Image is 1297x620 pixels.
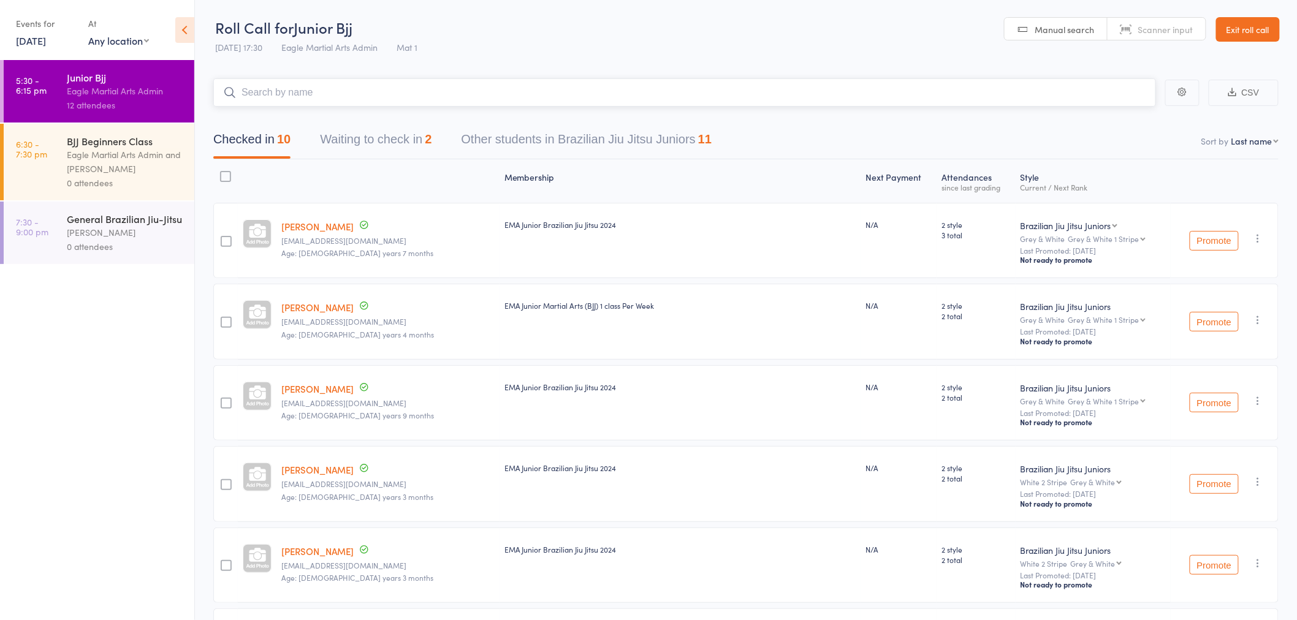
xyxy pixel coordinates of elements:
span: 2 style [941,463,1011,473]
div: Grey & White 1 Stripe [1068,316,1139,323]
small: choochangz@gmail.com [281,236,495,245]
span: 2 style [941,300,1011,311]
div: [PERSON_NAME] [67,225,184,240]
span: Age: [DEMOGRAPHIC_DATA] years 4 months [281,329,434,339]
div: EMA Junior Martial Arts (BJJ) 1 class Per Week [504,300,856,311]
input: Search by name [213,78,1156,107]
div: Brazilian Jiu Jitsu Juniors [1021,544,1166,556]
div: 2 [425,132,432,146]
time: 7:30 - 9:00 pm [16,217,48,236]
a: 5:30 -6:15 pmJunior BjjEagle Martial Arts Admin12 attendees [4,60,194,123]
button: Other students in Brazilian Jiu Jitsu Juniors11 [462,126,712,159]
span: Mat 1 [397,41,417,53]
button: Promote [1190,474,1239,494]
small: Last Promoted: [DATE] [1021,490,1166,498]
div: BJJ Beginners Class [67,134,184,148]
div: Grey & White [1071,478,1116,486]
div: Membership [500,165,861,197]
span: 2 style [941,219,1011,230]
a: 6:30 -7:30 pmBJJ Beginners ClassEagle Martial Arts Admin and [PERSON_NAME]0 attendees [4,124,194,200]
small: Last Promoted: [DATE] [1021,409,1166,417]
time: 5:30 - 6:15 pm [16,75,47,95]
span: 2 style [941,544,1011,554]
a: [PERSON_NAME] [281,463,354,476]
button: Waiting to check in2 [320,126,432,159]
small: Deni.k1@hotmail.com [281,399,495,407]
span: 3 total [941,230,1011,240]
div: N/A [866,300,932,311]
span: Age: [DEMOGRAPHIC_DATA] years 9 months [281,410,434,420]
span: Age: [DEMOGRAPHIC_DATA] years 7 months [281,248,433,258]
div: Brazilian Jiu Jitsu Juniors [1021,219,1111,232]
div: 10 [277,132,291,146]
div: EMA Junior Brazilian Jiu Jitsu 2024 [504,544,856,554]
div: Next Payment [861,165,937,197]
div: Eagle Martial Arts Admin [67,84,184,98]
span: Manual search [1035,23,1095,36]
div: Any location [88,34,149,47]
div: Grey & White 1 Stripe [1068,397,1139,405]
span: 2 total [941,473,1011,483]
div: Brazilian Jiu Jitsu Juniors [1021,463,1166,475]
div: N/A [866,382,932,392]
div: Not ready to promote [1021,417,1166,427]
label: Sort by [1201,135,1229,147]
div: N/A [866,219,932,230]
span: Roll Call for [215,17,294,37]
div: Style [1016,165,1171,197]
small: Last Promoted: [DATE] [1021,327,1166,336]
small: belindaallee@optusnet.com.au [281,561,495,570]
div: General Brazilian Jiu-Jitsu [67,212,184,225]
a: [PERSON_NAME] [281,545,354,558]
div: Current / Next Rank [1021,183,1166,191]
small: Deni.k1@hotmail.com [281,317,495,326]
div: EMA Junior Brazilian Jiu Jitsu 2024 [504,382,856,392]
div: Not ready to promote [1021,336,1166,346]
span: 2 total [941,554,1011,565]
div: Junior Bjj [67,70,184,84]
span: [DATE] 17:30 [215,41,262,53]
button: Promote [1190,393,1239,412]
a: [DATE] [16,34,46,47]
div: 0 attendees [67,176,184,190]
div: At [88,13,149,34]
button: CSV [1209,80,1279,106]
time: 6:30 - 7:30 pm [16,139,47,159]
div: Last name [1231,135,1272,147]
div: Grey & White [1021,397,1166,405]
button: Checked in10 [213,126,291,159]
div: since last grading [941,183,1011,191]
div: N/A [866,544,932,554]
div: Atten­dances [937,165,1016,197]
div: 0 attendees [67,240,184,254]
div: N/A [866,463,932,473]
div: Not ready to promote [1021,580,1166,589]
div: EMA Junior Brazilian Jiu Jitsu 2024 [504,219,856,230]
a: Exit roll call [1216,17,1280,42]
span: Age: [DEMOGRAPHIC_DATA] years 3 months [281,572,433,583]
div: White 2 Stripe [1021,478,1166,486]
div: Not ready to promote [1021,499,1166,508]
div: White 2 Stripe [1021,559,1166,567]
span: Junior Bjj [294,17,352,37]
span: Scanner input [1138,23,1193,36]
a: [PERSON_NAME] [281,220,354,233]
div: Not ready to promote [1021,255,1166,265]
span: 2 total [941,311,1011,321]
a: [PERSON_NAME] [281,382,354,395]
span: Eagle Martial Arts Admin [281,41,378,53]
div: Grey & White [1071,559,1116,567]
small: Last Promoted: [DATE] [1021,571,1166,580]
small: Last Promoted: [DATE] [1021,246,1166,255]
div: Events for [16,13,76,34]
div: Grey & White [1021,235,1166,243]
button: Promote [1190,231,1239,251]
button: Promote [1190,555,1239,575]
div: Grey & White [1021,316,1166,323]
div: Brazilian Jiu Jitsu Juniors [1021,382,1166,394]
div: Brazilian Jiu Jitsu Juniors [1021,300,1166,312]
span: 2 total [941,392,1011,403]
span: 2 style [941,382,1011,392]
a: 7:30 -9:00 pmGeneral Brazilian Jiu-Jitsu[PERSON_NAME]0 attendees [4,202,194,264]
div: 11 [698,132,712,146]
